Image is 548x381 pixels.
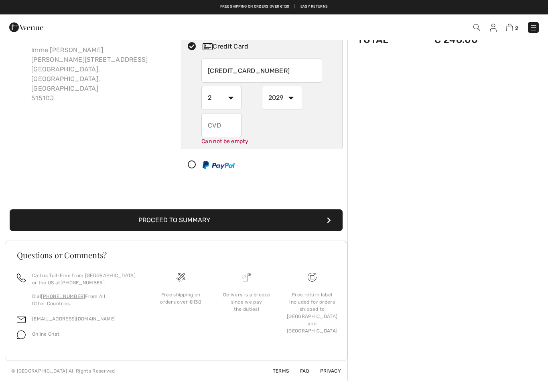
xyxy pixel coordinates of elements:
img: call [17,274,26,282]
div: © [GEOGRAPHIC_DATA] All Rights Reserved [11,367,115,375]
div: Free return label included for orders shipped to [GEOGRAPHIC_DATA] and [GEOGRAPHIC_DATA] [286,291,339,334]
a: FAQ [290,368,309,374]
button: Proceed to Summary [10,209,343,231]
span: | [294,4,295,10]
span: 2 [515,25,518,31]
img: email [17,315,26,324]
img: PayPal [203,161,235,169]
img: Free shipping on orders over &#8364;130 [308,273,317,282]
a: 2 [506,22,518,32]
h3: Questions or Comments? [17,251,335,259]
a: Terms [263,368,289,374]
img: Shopping Bag [506,24,513,31]
input: CVD [201,113,242,137]
img: Search [473,24,480,31]
input: Card number [201,59,322,83]
a: [PHONE_NUMBER] [41,294,85,299]
p: Call us Toll-Free from [GEOGRAPHIC_DATA] or the US at [32,272,138,286]
a: Privacy [311,368,341,374]
img: Free shipping on orders over &#8364;130 [177,273,185,282]
img: Credit Card [203,43,213,50]
div: Imme [PERSON_NAME] [PERSON_NAME][STREET_ADDRESS] [GEOGRAPHIC_DATA], [GEOGRAPHIC_DATA], [GEOGRAPHI... [25,39,171,109]
a: Easy Returns [300,4,328,10]
p: Dial From All Other Countries [32,293,138,307]
a: [PHONE_NUMBER] [61,280,105,286]
a: [EMAIL_ADDRESS][DOMAIN_NAME] [32,316,116,322]
span: Online Chat [32,331,59,337]
div: Can not be empty [201,137,322,146]
img: My Info [490,24,497,32]
img: Menu [530,24,538,32]
img: Delivery is a breeze since we pay the duties! [242,273,251,282]
div: Credit Card [203,42,337,51]
div: Delivery is a breeze since we pay the duties! [220,291,273,313]
a: Free shipping on orders over €130 [220,4,290,10]
img: 1ère Avenue [9,19,43,35]
a: 1ère Avenue [9,23,43,30]
img: chat [17,330,26,339]
div: Free shipping on orders over €130 [154,291,207,306]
